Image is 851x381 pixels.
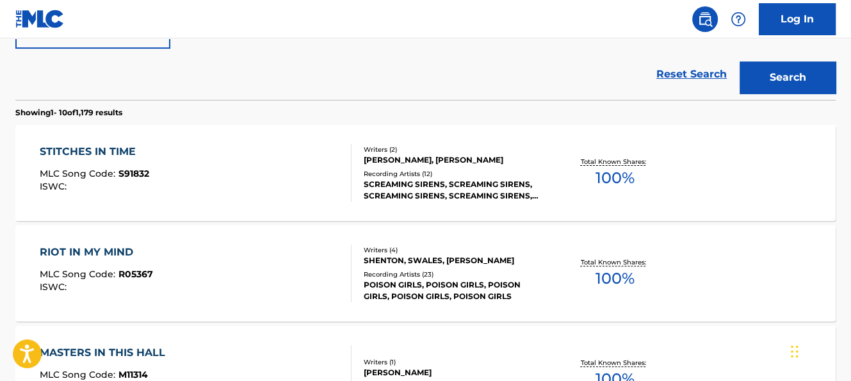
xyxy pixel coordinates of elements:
div: POISON GIRLS, POISON GIRLS, POISON GIRLS, POISON GIRLS, POISON GIRLS [364,279,546,302]
p: Showing 1 - 10 of 1,179 results [15,107,122,118]
p: Total Known Shares: [580,358,649,368]
span: 100 % [595,166,634,190]
img: MLC Logo [15,10,65,28]
a: Reset Search [650,60,733,88]
div: Recording Artists ( 12 ) [364,169,546,179]
span: MLC Song Code : [40,268,118,280]
div: MASTERS IN THIS HALL [40,345,172,361]
img: help [731,12,746,27]
a: Log In [759,3,836,35]
span: 100 % [595,267,634,290]
span: ISWC : [40,181,70,192]
span: MLC Song Code : [40,168,118,179]
a: Public Search [692,6,718,32]
p: Total Known Shares: [580,157,649,166]
div: Writers ( 1 ) [364,357,546,367]
span: R05367 [118,268,153,280]
iframe: Chat Widget [787,320,851,381]
div: SHENTON, SWALES, [PERSON_NAME] [364,255,546,266]
span: ISWC : [40,281,70,293]
p: Total Known Shares: [580,257,649,267]
span: S91832 [118,168,149,179]
a: RIOT IN MY MINDMLC Song Code:R05367ISWC:Writers (4)SHENTON, SWALES, [PERSON_NAME]Recording Artist... [15,225,836,321]
div: Help [725,6,751,32]
button: Search [740,61,836,93]
div: SCREAMING SIRENS, SCREAMING SIRENS, SCREAMING SIRENS, SCREAMING SIRENS, SCREAMING SIRENS [364,179,546,202]
div: Writers ( 4 ) [364,245,546,255]
div: Recording Artists ( 23 ) [364,270,546,279]
span: MLC Song Code : [40,369,118,380]
img: search [697,12,713,27]
div: [PERSON_NAME], [PERSON_NAME] [364,154,546,166]
div: RIOT IN MY MIND [40,245,153,260]
div: Writers ( 2 ) [364,145,546,154]
div: Drag [791,332,798,371]
span: M11314 [118,369,148,380]
div: STITCHES IN TIME [40,144,149,159]
a: STITCHES IN TIMEMLC Song Code:S91832ISWC:Writers (2)[PERSON_NAME], [PERSON_NAME]Recording Artists... [15,125,836,221]
div: [PERSON_NAME] [364,367,546,378]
